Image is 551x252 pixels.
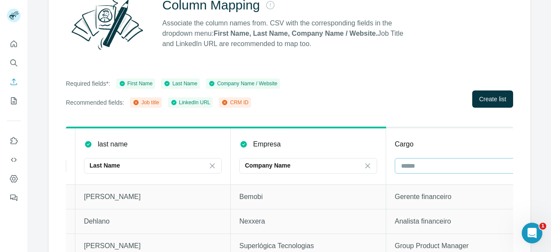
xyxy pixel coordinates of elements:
button: Quick start [7,36,21,52]
button: Enrich CSV [7,74,21,90]
p: last name [98,139,127,149]
div: Company Name / Website [208,80,277,87]
div: First Name [119,80,153,87]
p: [PERSON_NAME] [84,192,222,202]
button: Dashboard [7,171,21,187]
button: Feedback [7,190,21,205]
p: Empresa [253,139,281,149]
button: Use Surfe API [7,152,21,168]
p: Last Name [90,161,120,170]
span: Create list [479,95,506,103]
button: My lists [7,93,21,109]
p: Gerente financeiro [395,192,532,202]
div: Job title [133,99,159,106]
p: Dehlano [84,216,222,227]
p: [PERSON_NAME] [84,241,222,251]
p: Company Name [245,161,291,170]
div: Last Name [164,80,197,87]
p: Recommended fields: [66,98,124,107]
p: Superlógica Tecnologias [239,241,377,251]
p: Analista financeiro [395,216,532,227]
div: LinkedIn URL [170,99,210,106]
p: Nexxera [239,216,377,227]
button: Create list [472,90,513,108]
p: Associate the column names from. CSV with the corresponding fields in the dropdown menu: Job Titl... [162,18,411,49]
strong: First Name, Last Name, Company Name / Website. [214,30,378,37]
p: Bemobi [239,192,377,202]
p: Required fields*: [66,79,110,88]
button: Search [7,55,21,71]
iframe: Intercom live chat [522,223,542,243]
p: Group Product Manager [395,241,532,251]
span: 1 [539,223,546,230]
button: Use Surfe on LinkedIn [7,133,21,149]
div: CRM ID [221,99,248,106]
p: Cargo [395,139,414,149]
